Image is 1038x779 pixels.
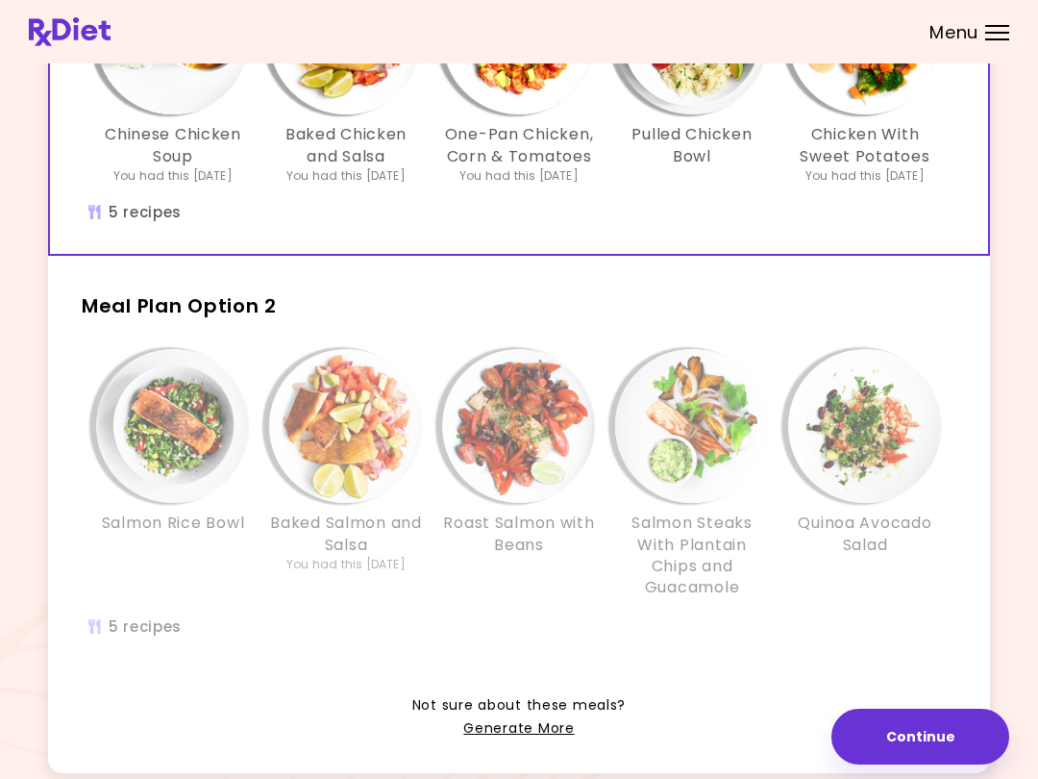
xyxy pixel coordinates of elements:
div: Info - Roast Salmon with Beans - Meal Plan Option 2 [432,349,605,599]
div: Info - Quinoa Avocado Salad - Meal Plan Option 2 [778,349,951,599]
span: Meal Plan Option 2 [82,292,277,319]
h3: Chinese Chicken Soup [96,124,250,167]
span: Not sure about these meals? [412,694,626,717]
h3: Salmon Steaks With Plantain Chips and Guacamole [615,513,769,599]
span: Menu [929,24,978,41]
div: Info - Baked Salmon and Salsa - Meal Plan Option 2 [259,349,432,599]
img: RxDiet [29,17,111,46]
h3: One-Pan Chicken, Corn & Tomatoes [442,124,596,167]
h3: Baked Salmon and Salsa [269,513,423,556]
div: You had this [DATE] [286,167,406,185]
div: Info - Salmon Steaks With Plantain Chips and Guacamole - Meal Plan Option 2 [605,349,778,599]
a: Generate More [463,717,574,741]
div: You had this [DATE] [286,556,406,573]
div: Info - Salmon Rice Bowl - Meal Plan Option 2 [86,349,259,599]
h3: Salmon Rice Bowl [102,513,245,534]
div: You had this [DATE] [459,167,579,185]
h3: Baked Chicken and Salsa [269,124,423,167]
h3: Quinoa Avocado Salad [788,513,942,556]
button: Continue [831,709,1009,765]
h3: Pulled Chicken Bowl [615,124,769,167]
h3: Roast Salmon with Beans [442,513,596,556]
h3: Chicken With Sweet Potatoes [788,124,942,167]
div: You had this [DATE] [113,167,233,185]
div: You had this [DATE] [805,167,925,185]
